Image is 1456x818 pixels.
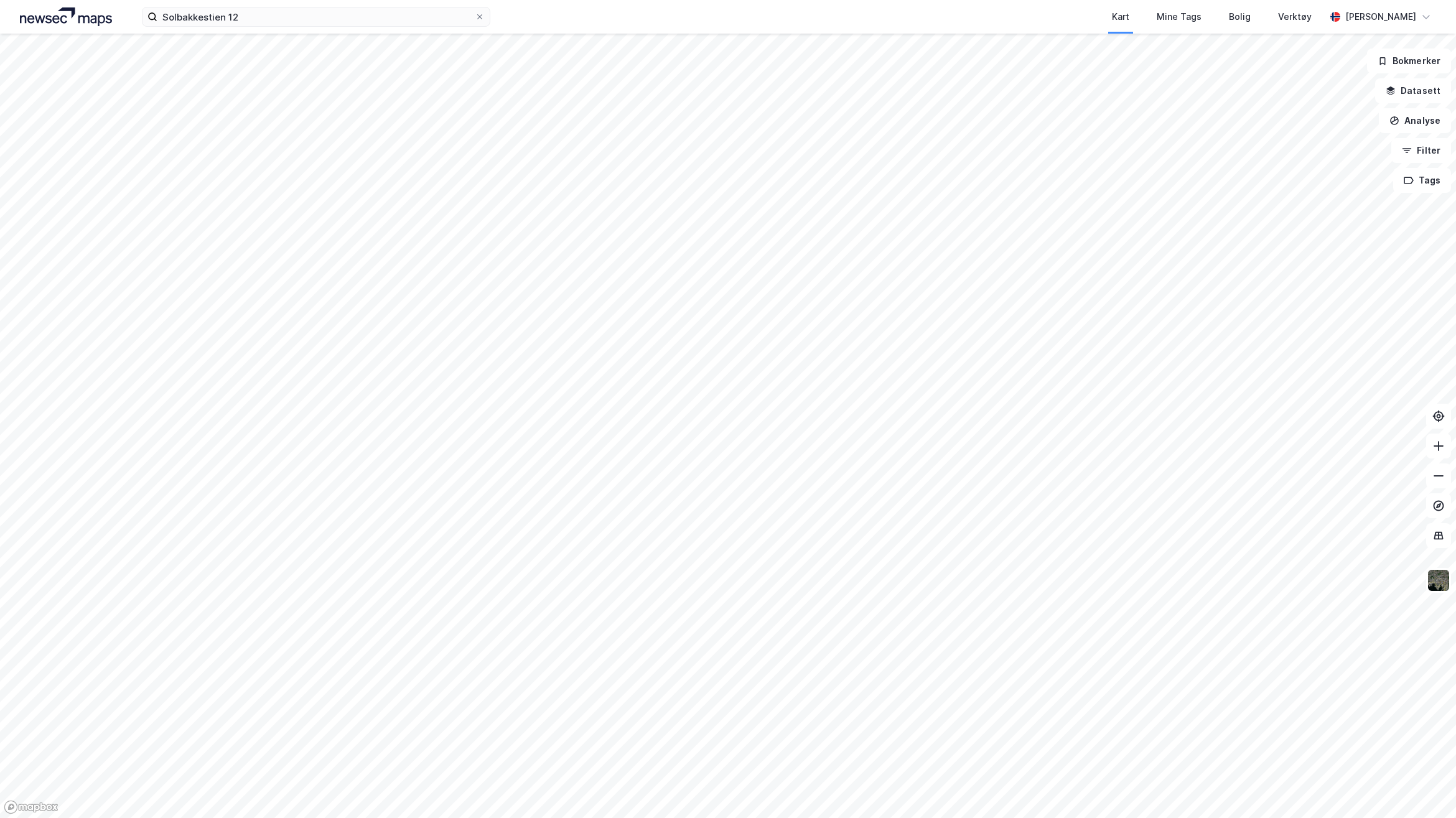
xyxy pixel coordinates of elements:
[1394,758,1456,818] div: Kontrollprogram for chat
[4,800,58,814] a: Mapbox homepage
[1394,758,1456,818] iframe: Chat Widget
[1391,138,1451,163] button: Filter
[1379,108,1451,133] button: Analyse
[1345,9,1416,24] div: [PERSON_NAME]
[157,7,475,26] input: Søk på adresse, matrikkel, gårdeiere, leietakere eller personer
[1367,49,1451,73] button: Bokmerker
[20,7,112,26] img: logo.a4113a55bc3d86da70a041830d287a7e.svg
[1427,569,1450,592] img: 9k=
[1112,9,1129,24] div: Kart
[1278,9,1312,24] div: Verktøy
[1157,9,1202,24] div: Mine Tags
[1229,9,1251,24] div: Bolig
[1375,78,1451,103] button: Datasett
[1393,168,1451,193] button: Tags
